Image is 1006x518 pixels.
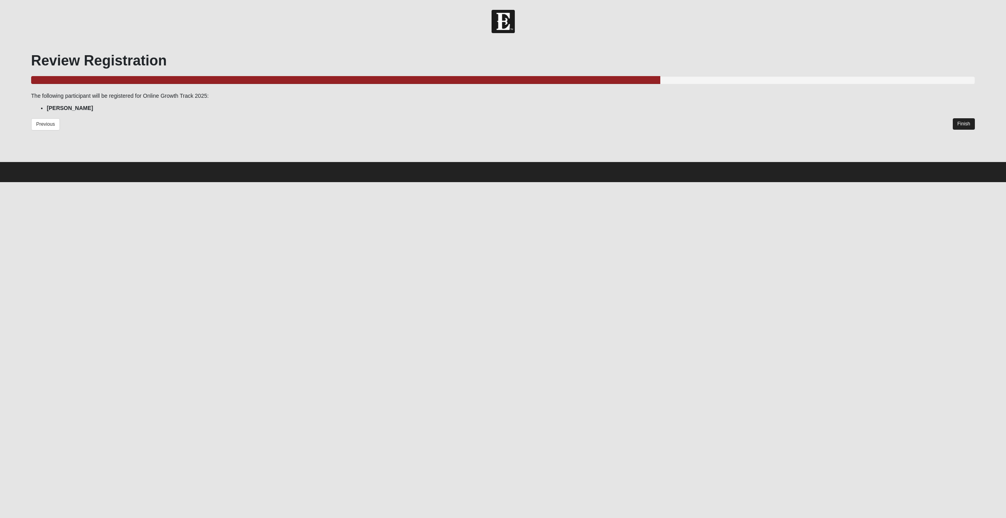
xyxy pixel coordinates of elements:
[953,118,975,130] a: Finish
[31,52,975,69] h1: Review Registration
[492,10,515,33] img: Church of Eleven22 Logo
[31,118,60,130] a: Previous
[47,105,93,111] strong: [PERSON_NAME]
[31,92,975,100] p: The following participant will be registered for Online Growth Track 2025:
